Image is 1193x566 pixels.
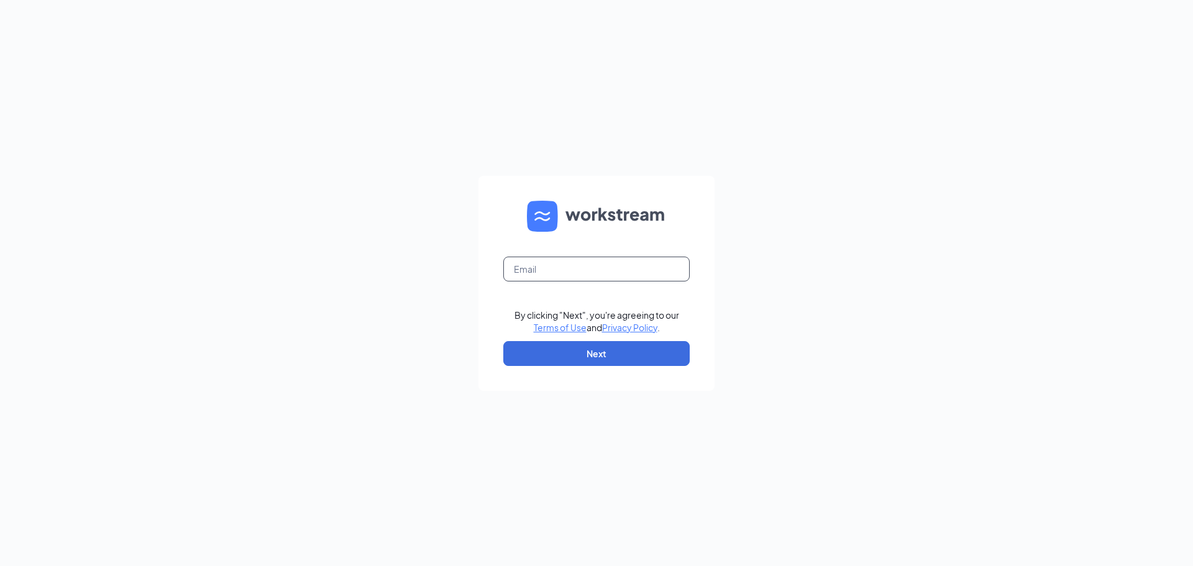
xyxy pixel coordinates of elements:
[602,322,657,333] a: Privacy Policy
[503,257,690,281] input: Email
[514,309,679,334] div: By clicking "Next", you're agreeing to our and .
[527,201,666,232] img: WS logo and Workstream text
[503,341,690,366] button: Next
[534,322,587,333] a: Terms of Use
